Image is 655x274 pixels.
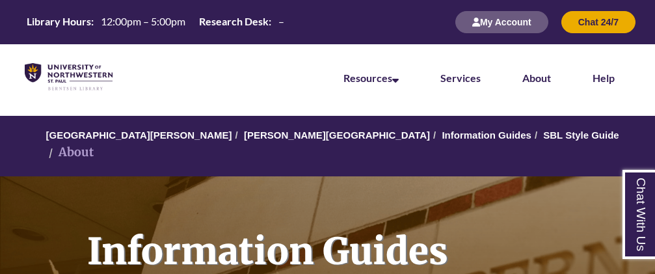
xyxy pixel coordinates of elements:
[101,15,185,27] span: 12:00pm – 5:00pm
[561,11,635,33] button: Chat 24/7
[278,15,284,27] span: –
[440,72,481,84] a: Services
[25,63,113,91] img: UNWSP Library Logo
[561,16,635,27] a: Chat 24/7
[543,130,619,141] a: SBL Style Guide
[455,11,548,33] button: My Account
[21,14,289,29] table: Hours Today
[593,72,615,84] a: Help
[46,130,232,141] a: [GEOGRAPHIC_DATA][PERSON_NAME]
[194,14,273,29] th: Research Desk:
[46,143,94,162] li: About
[343,72,399,84] a: Resources
[442,130,531,141] a: Information Guides
[21,14,96,29] th: Library Hours:
[522,72,551,84] a: About
[244,130,430,141] a: [PERSON_NAME][GEOGRAPHIC_DATA]
[21,14,289,30] a: Hours Today
[455,16,548,27] a: My Account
